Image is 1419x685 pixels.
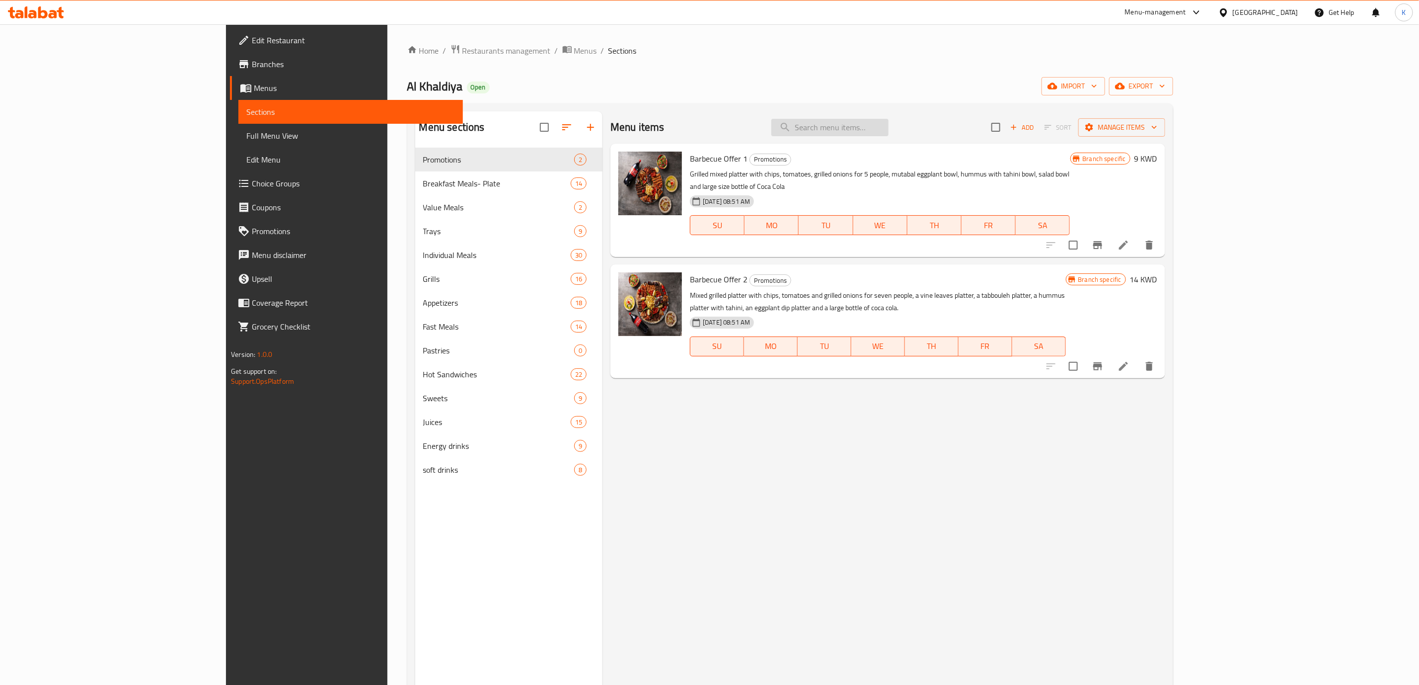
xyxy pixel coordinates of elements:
[415,171,603,195] div: Breakfast Meals- Plate14
[1063,356,1084,377] span: Select to update
[798,337,851,356] button: TU
[423,154,574,166] div: Promotions
[1016,215,1070,235] button: SA
[252,249,455,261] span: Menu disclaimer
[1125,6,1186,18] div: Menu-management
[699,318,754,327] span: [DATE] 08:51 AM
[423,201,574,213] span: Value Meals
[252,177,455,189] span: Choice Groups
[575,441,586,451] span: 9
[909,339,955,353] span: TH
[907,215,962,235] button: TH
[1137,354,1161,378] button: delete
[231,348,255,361] span: Version:
[555,45,558,57] li: /
[963,339,1008,353] span: FR
[415,267,603,291] div: Grills16
[799,215,853,235] button: TU
[618,152,682,215] img: Barbecue Offer 1
[574,392,587,404] div: items
[423,297,571,309] span: Appetizers
[423,321,571,333] span: Fast Meals
[423,273,571,285] span: Grills
[601,45,604,57] li: /
[1130,272,1157,286] h6: 14 KWD
[571,177,587,189] div: items
[415,291,603,315] div: Appetizers18
[423,249,571,261] span: Individual Meals
[1038,120,1078,135] span: Select section first
[571,274,586,284] span: 16
[1118,239,1129,251] a: Edit menu item
[252,297,455,309] span: Coverage Report
[851,337,905,356] button: WE
[230,195,463,219] a: Coupons
[690,272,747,287] span: Barbecue Offer 2
[415,458,603,482] div: soft drinks8
[959,337,1012,356] button: FR
[415,243,603,267] div: Individual Meals30
[610,120,665,135] h2: Menu items
[855,339,901,353] span: WE
[1118,360,1129,372] a: Edit menu item
[467,82,490,93] div: Open
[423,416,571,428] span: Juices
[905,337,959,356] button: TH
[574,225,587,237] div: items
[575,346,586,355] span: 0
[423,392,574,404] span: Sweets
[575,227,586,236] span: 9
[415,315,603,339] div: Fast Meals14
[771,119,889,136] input: search
[423,464,574,476] div: soft drinks
[1086,233,1110,257] button: Branch-specific-item
[853,215,907,235] button: WE
[690,168,1070,193] p: Grilled mixed platter with chips, tomatoes, grilled onions for 5 people, mutabal eggplant bowl, h...
[690,337,744,356] button: SU
[423,344,574,356] span: Pastries
[608,45,637,57] span: Sections
[230,28,463,52] a: Edit Restaurant
[574,440,587,452] div: items
[579,115,602,139] button: Add section
[462,45,551,57] span: Restaurants management
[230,243,463,267] a: Menu disclaimer
[618,272,682,336] img: Barbecue Offer 2
[571,370,586,379] span: 22
[985,117,1006,138] span: Select section
[574,45,597,57] span: Menus
[966,218,1012,233] span: FR
[231,375,294,388] a: Support.OpsPlatform
[575,203,586,212] span: 2
[574,154,587,166] div: items
[1006,120,1038,135] button: Add
[750,154,791,165] span: Promotions
[571,273,587,285] div: items
[423,225,574,237] span: Trays
[571,179,586,188] span: 14
[1042,77,1105,95] button: import
[574,201,587,213] div: items
[555,115,579,139] span: Sort sections
[575,394,586,403] span: 9
[423,440,574,452] div: Energy drinks
[252,58,455,70] span: Branches
[962,215,1016,235] button: FR
[1079,154,1130,164] span: Branch specific
[694,339,740,353] span: SU
[562,44,597,57] a: Menus
[1137,233,1161,257] button: delete
[574,344,587,356] div: items
[571,251,586,260] span: 30
[1012,337,1066,356] button: SA
[254,82,455,94] span: Menus
[575,465,586,475] span: 8
[407,44,1173,57] nav: breadcrumb
[238,124,463,148] a: Full Menu View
